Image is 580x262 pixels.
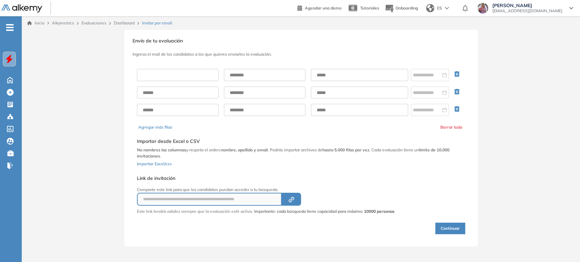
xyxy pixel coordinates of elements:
i: - [6,27,14,28]
img: world [426,4,434,12]
span: Agendar una demo [305,5,341,11]
p: Comparte este link para que los candidatos puedan acceder a tu búsqueda. [137,187,394,193]
h3: Envío de tu evaluación [133,38,470,44]
a: Evaluaciones [82,20,106,25]
img: arrow [445,7,449,10]
span: Alkymetrics [52,20,74,25]
span: ES [437,5,442,11]
a: Agendar una demo [297,3,341,12]
a: Dashboard [114,20,135,25]
button: Importar Excel/csv [137,159,172,167]
button: Onboarding [385,1,418,16]
h5: Link de invitación [137,175,394,181]
span: Importar Excel/csv [137,161,172,166]
span: Importante: cada búsqueda tiene capacidad para máximo [254,208,394,214]
button: Agregar más filas [138,124,172,130]
strong: 10000 personas [364,209,394,214]
p: Este link tendrá validez siempre que la evaluación esté activa. [137,208,253,214]
a: Inicio [27,20,45,26]
button: Borrar todo [440,124,462,130]
b: nombre, apellido y email [221,147,268,152]
span: Tutoriales [360,5,379,11]
p: y respeta el orden: . Podrás importar archivos de . Cada evaluación tiene un . [137,147,465,159]
button: Continuar [435,223,465,234]
b: hasta 5.000 filas por vez [322,147,369,152]
h5: Importar desde Excel o CSV [137,138,465,144]
span: [EMAIL_ADDRESS][DOMAIN_NAME] [492,8,562,14]
span: Invitar por email [142,20,172,26]
img: Logo [1,4,42,13]
h3: Ingresa el mail de los candidatos a los que quieres enviarles la evaluación. [133,52,470,57]
span: [PERSON_NAME] [492,3,562,8]
b: No nombres las columnas [137,147,186,152]
b: límite de 10.000 invitaciones [137,147,450,158]
span: Onboarding [396,5,418,11]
